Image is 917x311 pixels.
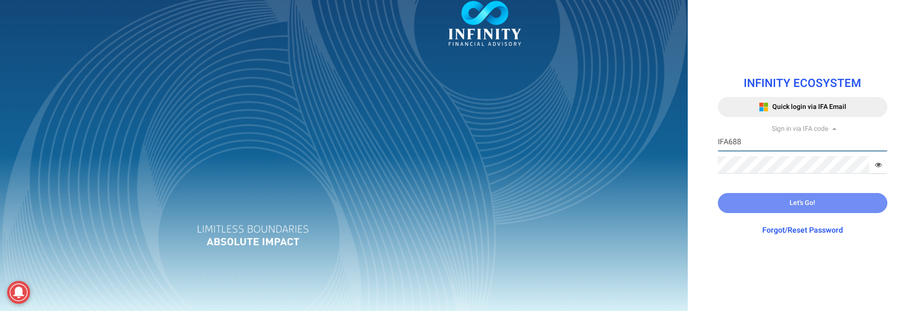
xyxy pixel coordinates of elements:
[718,134,887,151] input: IFA Code
[772,124,828,134] span: Sign in via IFA code
[772,102,846,112] span: Quick login via IFA Email
[762,225,843,236] a: Forgot/Reset Password
[789,198,815,208] span: Let's Go!
[718,97,887,117] button: Quick login via IFA Email
[718,124,887,134] div: Sign in via IFA code
[718,193,887,213] button: Let's Go!
[718,77,887,90] h1: INFINITY ECOSYSTEM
